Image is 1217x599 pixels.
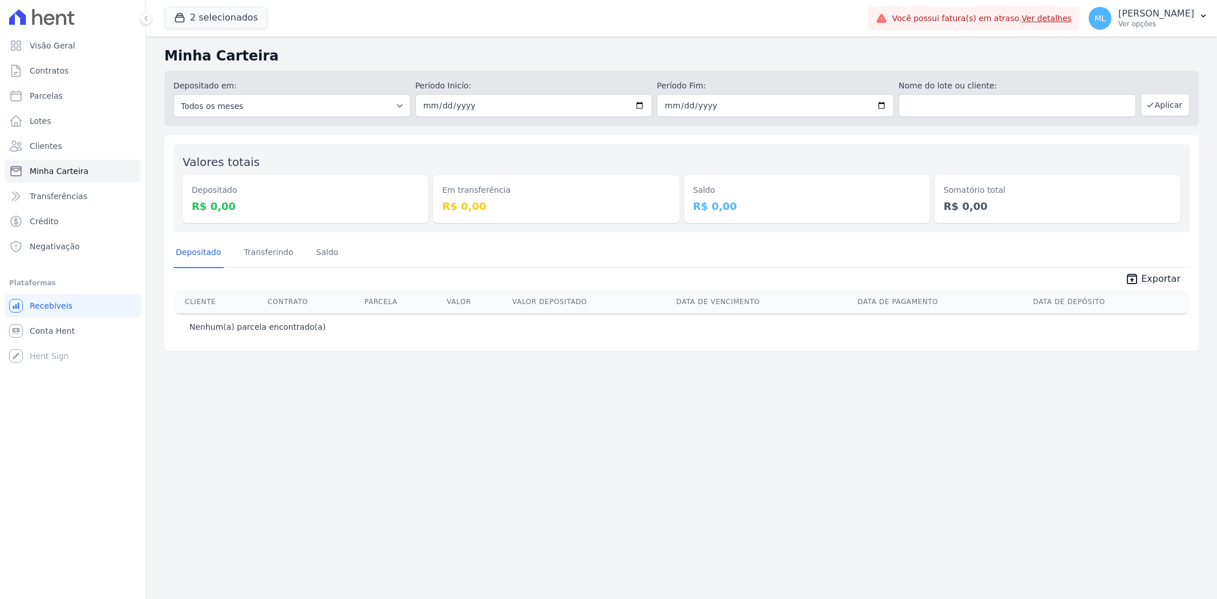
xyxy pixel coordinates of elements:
a: Transferências [5,185,141,208]
dt: Depositado [192,184,419,196]
th: Contrato [263,290,360,313]
a: Crédito [5,210,141,233]
span: Visão Geral [30,40,75,51]
th: Parcela [360,290,442,313]
label: Nome do lote ou cliente: [899,80,1136,92]
th: Data de Vencimento [672,290,853,313]
th: Data de Depósito [1029,290,1187,313]
span: Você possui fatura(s) em atraso. [892,13,1072,25]
a: Clientes [5,135,141,157]
label: Valores totais [183,155,260,169]
dt: Somatório total [944,184,1171,196]
dd: R$ 0,00 [693,199,921,214]
span: Parcelas [30,90,63,102]
dt: Em transferência [442,184,670,196]
a: Recebíveis [5,294,141,317]
dd: R$ 0,00 [442,199,670,214]
span: Transferências [30,191,87,202]
div: Plataformas [9,276,136,290]
span: Exportar [1141,272,1180,286]
i: unarchive [1125,272,1139,286]
label: Depositado em: [173,81,237,90]
span: ML [1094,14,1106,22]
a: Negativação [5,235,141,258]
button: ML [PERSON_NAME] Ver opções [1079,2,1217,34]
a: unarchive Exportar [1116,272,1190,288]
span: Negativação [30,241,80,252]
a: Depositado [173,238,224,268]
a: Conta Hent [5,319,141,342]
a: Lotes [5,110,141,132]
label: Período Fim: [657,80,894,92]
a: Transferindo [242,238,296,268]
span: Crédito [30,216,59,227]
button: Aplicar [1141,94,1190,116]
dd: R$ 0,00 [944,199,1171,214]
h2: Minha Carteira [164,46,1199,66]
span: Recebíveis [30,300,72,311]
p: Nenhum(a) parcela encontrado(a) [189,321,326,333]
a: Contratos [5,59,141,82]
a: Ver detalhes [1022,14,1072,23]
span: Conta Hent [30,325,75,337]
span: Clientes [30,140,62,152]
a: Minha Carteira [5,160,141,183]
p: [PERSON_NAME] [1118,8,1194,19]
dd: R$ 0,00 [192,199,419,214]
th: Cliente [176,290,263,313]
a: Saldo [314,238,341,268]
th: Data de Pagamento [853,290,1028,313]
th: Valor Depositado [508,290,672,313]
span: Contratos [30,65,68,76]
span: Minha Carteira [30,165,88,177]
a: Parcelas [5,84,141,107]
th: Valor [442,290,508,313]
p: Ver opções [1118,19,1194,29]
dt: Saldo [693,184,921,196]
button: 2 selecionados [164,7,268,29]
label: Período Inicío: [415,80,653,92]
span: Lotes [30,115,51,127]
a: Visão Geral [5,34,141,57]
